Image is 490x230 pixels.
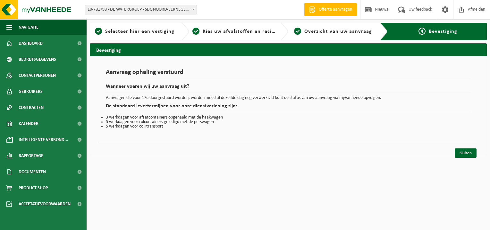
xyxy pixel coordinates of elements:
[19,51,56,67] span: Bedrijfsgegevens
[19,100,44,116] span: Contracten
[19,164,46,180] span: Documenten
[106,69,471,79] h1: Aanvraag ophaling verstuurd
[106,84,471,93] h2: Wanneer voeren wij uw aanvraag uit?
[85,5,197,14] span: 10-781798 - DE WATERGROEP - SDC NOORD-EERNEGEM - EERNEGEM
[304,29,372,34] span: Overzicht van uw aanvraag
[90,43,487,56] h2: Bevestiging
[106,103,471,112] h2: De standaard levertermijnen voor onze dienstverlening zijn:
[19,35,43,51] span: Dashboard
[19,116,38,132] span: Kalender
[291,28,375,35] a: 3Overzicht van uw aanvraag
[95,28,102,35] span: 1
[317,6,354,13] span: Offerte aanvragen
[294,28,301,35] span: 3
[418,28,426,35] span: 4
[192,28,199,35] span: 2
[19,132,68,148] span: Intelligente verbond...
[106,124,471,129] li: 5 werkdagen voor collitransport
[19,84,43,100] span: Gebruikers
[19,67,56,84] span: Contactpersonen
[192,28,276,35] a: 2Kies uw afvalstoffen en recipiënten
[19,148,43,164] span: Rapportage
[106,96,471,100] p: Aanvragen die voor 17u doorgestuurd worden, worden meestal dezelfde dag nog verwerkt. U kunt de s...
[106,115,471,120] li: 3 werkdagen voor afzetcontainers opgehaald met de haakwagen
[429,29,457,34] span: Bevestiging
[19,19,38,35] span: Navigatie
[203,29,291,34] span: Kies uw afvalstoffen en recipiënten
[455,148,477,158] a: Sluiten
[304,3,357,16] a: Offerte aanvragen
[106,120,471,124] li: 5 werkdagen voor rolcontainers geledigd met de perswagen
[19,180,48,196] span: Product Shop
[105,29,174,34] span: Selecteer hier een vestiging
[93,28,176,35] a: 1Selecteer hier een vestiging
[19,196,71,212] span: Acceptatievoorwaarden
